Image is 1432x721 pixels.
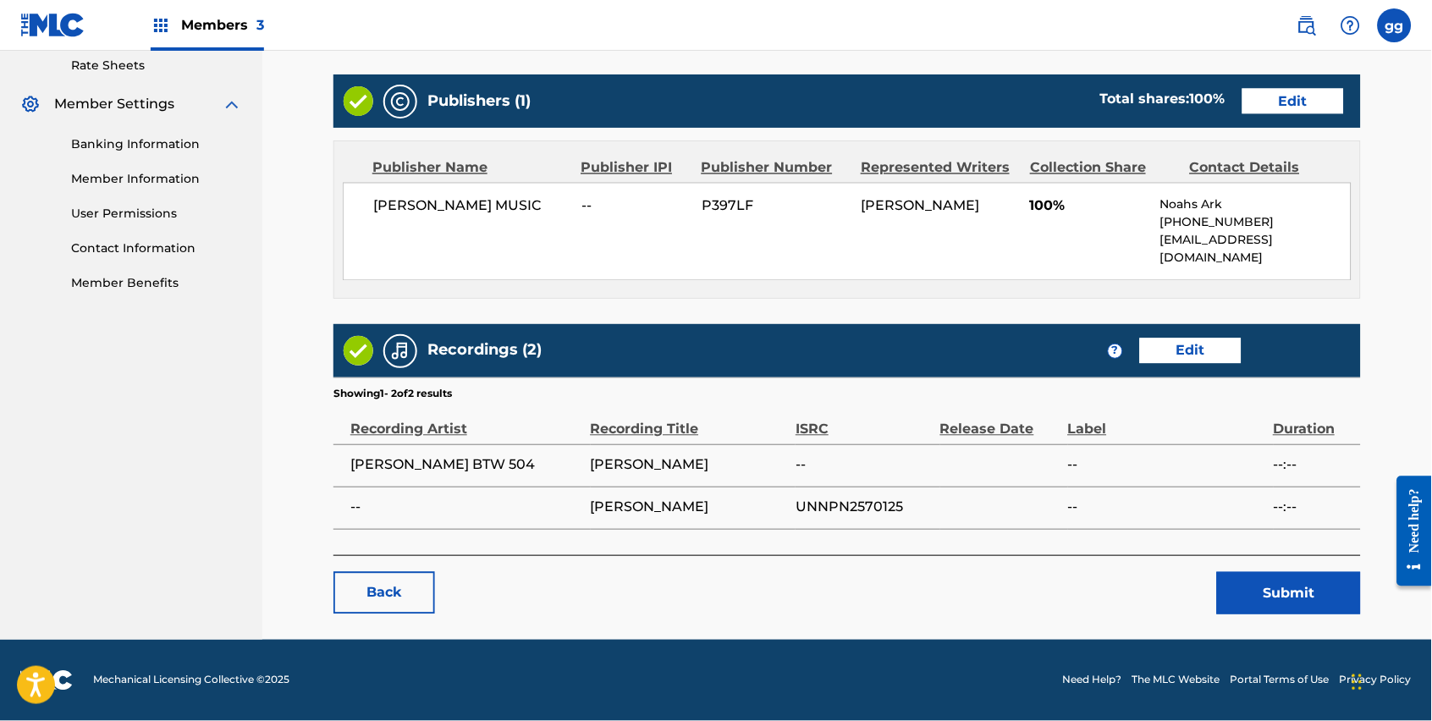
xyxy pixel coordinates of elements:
span: Member Settings [54,95,174,115]
div: Drag [1352,657,1363,707]
a: Edit [1242,89,1344,114]
span: 3 [256,17,264,33]
span: [PERSON_NAME] [591,498,788,518]
span: -- [796,455,932,476]
div: Publisher IPI [581,158,688,179]
div: Release Date [940,402,1060,440]
iframe: Chat Widget [1347,640,1432,721]
span: [PERSON_NAME] MUSIC [373,196,569,217]
span: Mechanical Licensing Collective © 2025 [93,673,289,688]
img: Member Settings [20,95,41,115]
a: Edit [1140,338,1242,364]
span: UNNPN2570125 [796,498,932,518]
div: Collection Share [1030,158,1177,179]
span: --:-- [1274,455,1352,476]
span: [PERSON_NAME] [591,455,788,476]
div: ISRC [796,402,932,440]
div: Represented Writers [861,158,1017,179]
img: MLC Logo [20,13,85,37]
h5: Recordings (2) [427,341,542,360]
img: Top Rightsholders [151,15,171,36]
p: [PHONE_NUMBER] [1160,214,1351,232]
button: Submit [1217,572,1361,614]
img: Valid [344,336,373,366]
p: [EMAIL_ADDRESS][DOMAIN_NAME] [1160,232,1351,267]
span: 100 % [1190,91,1225,107]
span: -- [1068,498,1265,518]
a: Member Information [71,171,242,189]
div: Contact Details [1190,158,1337,179]
a: Contact Information [71,240,242,258]
div: Recording Title [591,402,788,440]
div: Duration [1274,402,1352,440]
img: help [1341,15,1361,36]
iframe: Resource Center [1384,455,1432,607]
span: -- [581,196,689,217]
span: [PERSON_NAME] BTW 504 [350,455,582,476]
span: [PERSON_NAME] [861,198,979,214]
span: Members [181,15,264,35]
span: -- [1068,455,1265,476]
span: P397LF [702,196,848,217]
img: logo [20,670,73,691]
div: Publisher Name [372,158,568,179]
div: Recording Artist [350,402,582,440]
a: Portal Terms of Use [1231,673,1330,688]
img: expand [222,95,242,115]
a: Member Benefits [71,275,242,293]
a: Public Search [1290,8,1324,42]
p: Showing 1 - 2 of 2 results [333,387,452,402]
div: Help [1334,8,1368,42]
a: Back [333,572,435,614]
a: The MLC Website [1132,673,1220,688]
div: Total shares: [1100,89,1225,109]
p: Noahs Ark [1160,196,1351,214]
a: Banking Information [71,136,242,154]
div: User Menu [1378,8,1412,42]
img: Recordings [390,341,410,361]
div: Publisher Number [702,158,849,179]
img: Publishers [390,91,410,112]
a: Privacy Policy [1340,673,1412,688]
span: --:-- [1274,498,1352,518]
h5: Publishers (1) [427,91,531,111]
span: ? [1109,344,1122,358]
img: Valid [344,86,373,116]
span: -- [350,498,582,518]
a: Need Help? [1063,673,1122,688]
div: Label [1068,402,1265,440]
span: 100% [1030,196,1148,217]
a: Rate Sheets [71,57,242,74]
a: User Permissions [71,206,242,223]
img: search [1297,15,1317,36]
